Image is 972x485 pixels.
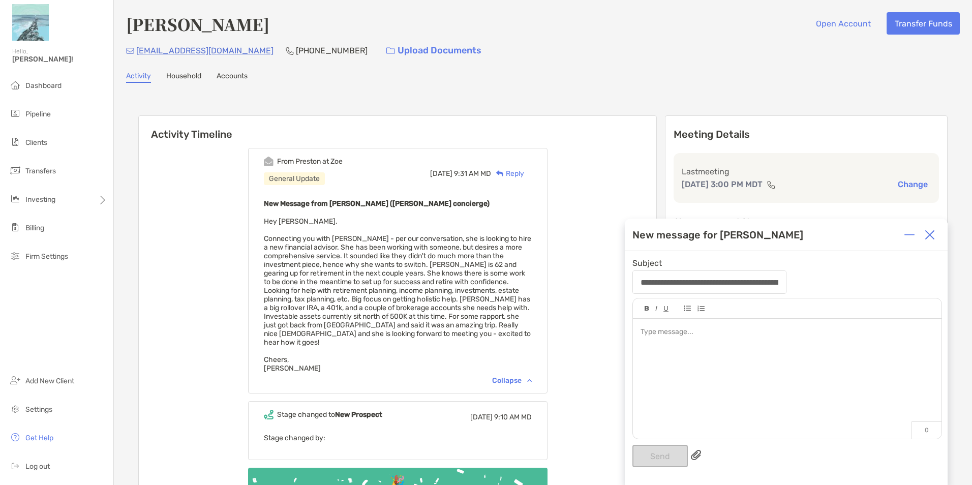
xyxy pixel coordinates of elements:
p: [DATE] 3:00 PM MDT [682,178,763,191]
p: Stage changed by: [264,432,532,444]
img: dashboard icon [9,79,21,91]
img: communication type [767,180,776,189]
img: Zoe Logo [12,4,49,41]
p: Last meeting [682,165,931,178]
span: Get Help [25,434,53,442]
img: Editor control icon [645,306,649,311]
img: settings icon [9,403,21,415]
img: Close [925,230,935,240]
img: investing icon [9,193,21,205]
h4: [PERSON_NAME] [126,12,269,36]
span: Dashboard [25,81,62,90]
h6: Activity Timeline [139,116,656,140]
p: Meeting Details [674,128,939,141]
img: Chevron icon [527,379,532,382]
img: Event icon [264,410,274,419]
span: Investing [25,195,55,204]
button: Open Account [808,12,878,35]
img: Expand or collapse [904,230,915,240]
img: Phone Icon [286,47,294,55]
label: Subject [632,259,662,267]
a: Household [166,72,201,83]
img: transfers icon [9,164,21,176]
span: Clients [25,138,47,147]
button: Change [895,179,931,190]
span: 9:10 AM MD [494,413,532,421]
img: Email Icon [126,48,134,54]
img: Editor control icon [684,306,691,311]
img: button icon [386,47,395,54]
img: get-help icon [9,431,21,443]
span: [DATE] [430,169,452,178]
span: Billing [25,224,44,232]
img: Event icon [264,157,274,166]
div: Collapse [492,376,532,385]
a: Accounts [217,72,248,83]
span: Hey [PERSON_NAME], Connecting you with [PERSON_NAME] - per our conversation, she is looking to hi... [264,217,531,373]
div: New message for [PERSON_NAME] [632,229,803,241]
img: logout icon [9,460,21,472]
a: Activity [126,72,151,83]
span: Firm Settings [25,252,68,261]
button: Transfer Funds [887,12,960,35]
p: Change prospect Stage [674,215,939,228]
span: 9:31 AM MD [454,169,491,178]
b: New Message from [PERSON_NAME] ([PERSON_NAME] concierge) [264,199,490,208]
p: [PHONE_NUMBER] [296,44,368,57]
a: Upload Documents [380,40,488,62]
img: paperclip attachments [691,450,701,460]
span: Log out [25,462,50,471]
img: Reply icon [496,170,504,177]
b: New Prospect [335,410,382,419]
img: add_new_client icon [9,374,21,386]
div: Reply [491,168,524,179]
img: billing icon [9,221,21,233]
img: Editor control icon [655,306,657,311]
span: [DATE] [470,413,493,421]
img: Editor control icon [697,306,705,312]
img: Editor control icon [663,306,669,312]
div: General Update [264,172,325,185]
span: Add New Client [25,377,74,385]
p: [EMAIL_ADDRESS][DOMAIN_NAME] [136,44,274,57]
span: Settings [25,405,52,414]
img: firm-settings icon [9,250,21,262]
img: pipeline icon [9,107,21,119]
span: Transfers [25,167,56,175]
div: From Preston at Zoe [277,157,343,166]
img: clients icon [9,136,21,148]
p: 0 [912,421,941,439]
div: Stage changed to [277,410,382,419]
span: [PERSON_NAME]! [12,55,107,64]
span: Pipeline [25,110,51,118]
